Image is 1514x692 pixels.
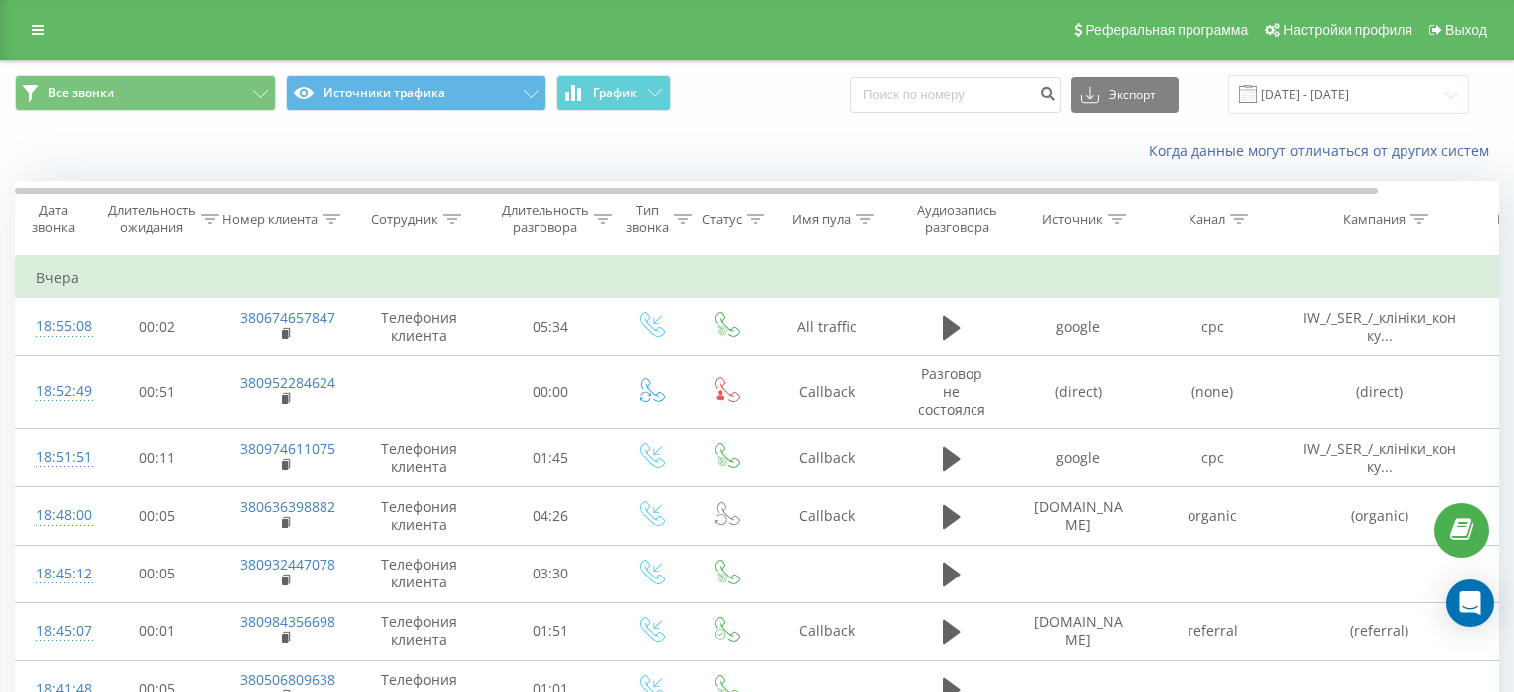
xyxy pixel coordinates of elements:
div: 18:45:07 [36,612,76,651]
td: [DOMAIN_NAME] [1011,487,1146,545]
button: Экспорт [1071,77,1179,113]
div: 18:52:49 [36,372,76,411]
a: Когда данные могут отличаться от других систем [1149,141,1499,160]
td: (direct) [1280,355,1479,429]
div: 18:45:12 [36,555,76,593]
td: (direct) [1011,355,1146,429]
div: Источник [1042,211,1103,228]
div: Имя пула [792,211,851,228]
td: google [1011,429,1146,487]
button: График [556,75,671,111]
td: Телефония клиента [349,545,489,602]
td: 00:05 [96,487,220,545]
a: 380952284624 [240,373,335,392]
td: google [1011,298,1146,355]
div: Сотрудник [371,211,438,228]
td: 00:11 [96,429,220,487]
td: Callback [762,355,892,429]
td: [DOMAIN_NAME] [1011,602,1146,660]
div: Номер клиента [222,211,318,228]
td: 04:26 [489,487,613,545]
td: (organic) [1280,487,1479,545]
td: (none) [1146,355,1280,429]
span: IW_/_SER_/_клініки_конку... [1303,439,1456,476]
div: 18:55:08 [36,307,76,346]
div: Статус [702,211,742,228]
input: Поиск по номеру [850,77,1061,113]
div: Канал [1189,211,1225,228]
td: 05:34 [489,298,613,355]
td: 00:00 [489,355,613,429]
button: Источники трафика [286,75,546,111]
td: organic [1146,487,1280,545]
td: Callback [762,429,892,487]
td: cpc [1146,429,1280,487]
div: Тип звонка [626,202,669,236]
button: Все звонки [15,75,276,111]
a: 380674657847 [240,308,335,327]
a: 380974611075 [240,439,335,458]
td: (referral) [1280,602,1479,660]
span: Реферальная программа [1085,22,1248,38]
a: 380984356698 [240,612,335,631]
a: 380506809638 [240,670,335,689]
span: IW_/_SER_/_клініки_конку... [1303,308,1456,345]
div: 18:48:00 [36,496,76,535]
td: 00:02 [96,298,220,355]
td: 00:51 [96,355,220,429]
td: Телефония клиента [349,602,489,660]
span: Разговор не состоялся [918,364,985,419]
div: Аудиозапись разговора [909,202,1005,236]
span: Настройки профиля [1283,22,1412,38]
td: Телефония клиента [349,487,489,545]
div: Длительность разговора [502,202,589,236]
a: 380636398882 [240,497,335,516]
td: referral [1146,602,1280,660]
div: Open Intercom Messenger [1446,579,1494,627]
td: Телефония клиента [349,429,489,487]
div: Дата звонка [16,202,90,236]
td: Callback [762,602,892,660]
a: 380932447078 [240,555,335,574]
td: Телефония клиента [349,298,489,355]
span: График [593,86,637,100]
td: Callback [762,487,892,545]
td: 01:51 [489,602,613,660]
td: All traffic [762,298,892,355]
div: Кампания [1343,211,1406,228]
div: 18:51:51 [36,438,76,477]
div: Длительность ожидания [108,202,196,236]
span: Выход [1445,22,1487,38]
td: cpc [1146,298,1280,355]
td: 03:30 [489,545,613,602]
td: 01:45 [489,429,613,487]
td: 00:05 [96,545,220,602]
td: 00:01 [96,602,220,660]
span: Все звонки [48,85,114,101]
